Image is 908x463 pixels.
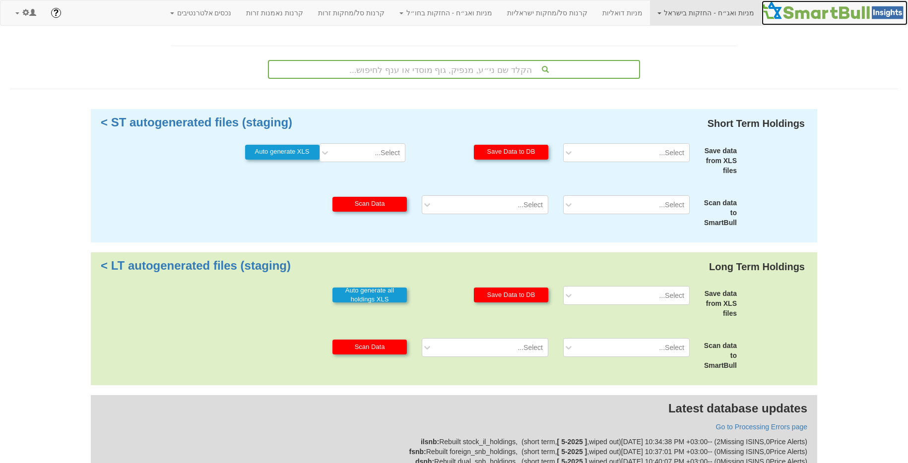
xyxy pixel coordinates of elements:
[245,145,320,160] button: Auto generate XLS
[332,340,407,354] button: Scan Data
[239,0,311,25] a: קרנות נאמנות זרות
[705,114,807,133] div: Short Term Holdings
[697,198,737,228] div: Scan data to SmartBull
[518,343,543,352] div: Select...
[101,400,807,417] p: Latest database updates
[409,448,426,456] strong: fsnb :
[716,423,807,431] a: Go to Processing Errors page
[762,0,908,20] img: Smartbull
[595,0,650,25] a: מניות דואליות
[101,116,292,129] a: ST autogenerated files (staging) >
[557,448,587,456] b: [ 5-2025 ]
[659,200,684,210] div: Select...
[697,341,737,370] div: Scan data to SmartBull
[518,200,543,210] div: Select...
[269,61,639,78] div: הקלד שם ני״ע, מנפיק, גוף מוסדי או ענף לחיפוש...
[500,0,595,25] a: קרנות סל/מחקות ישראליות
[332,197,407,212] button: Scan Data
[557,438,587,446] b: [ 5-2025 ]
[163,0,239,25] a: נכסים אלטרנטיבים
[101,447,807,457] div: Rebuilt foreign_snb_holdings , ( short term , , wiped out ) [DATE] 10:37:01 PM +03:00 -- ( 0 Miss...
[421,438,439,446] strong: ilsnb :
[659,290,684,300] div: Select...
[101,437,807,447] div: Rebuilt stock_il_holdings , ( short term , , wiped out ) [DATE] 10:34:38 PM +03:00 -- ( 2 Missing...
[697,289,737,318] div: Save data from XLS files
[659,148,684,158] div: Select...
[697,146,737,175] div: Save data from XLS files
[707,257,807,277] div: Long Term Holdings
[392,0,500,25] a: מניות ואג״ח - החזקות בחו״ל
[474,288,548,302] button: Save Data to DB
[332,288,407,302] button: Auto generate all holdings XLS
[53,8,59,18] span: ?
[659,343,684,352] div: Select...
[474,145,548,160] button: Save Data to DB
[375,148,400,158] div: Select...
[44,0,68,25] a: ?
[101,259,291,272] a: LT autogenerated files (staging) >
[311,0,392,25] a: קרנות סל/מחקות זרות
[650,0,762,25] a: מניות ואג״ח - החזקות בישראל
